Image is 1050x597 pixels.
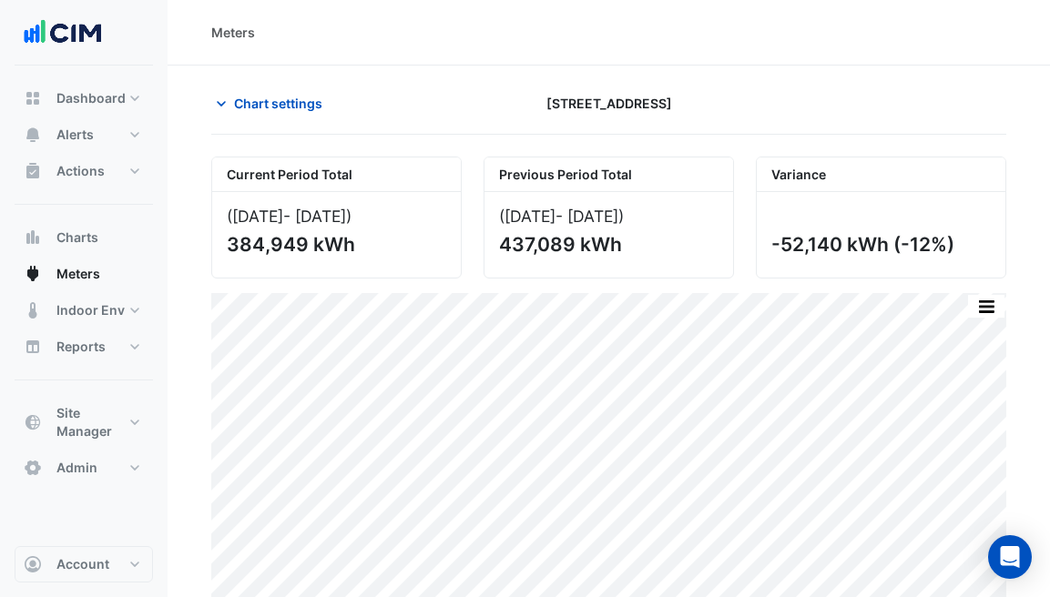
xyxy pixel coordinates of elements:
[56,228,98,247] span: Charts
[484,157,733,192] div: Previous Period Total
[15,450,153,486] button: Admin
[56,404,126,440] span: Site Manager
[22,15,104,51] img: Company Logo
[15,329,153,365] button: Reports
[56,459,97,477] span: Admin
[56,126,94,144] span: Alerts
[24,265,42,283] app-icon: Meters
[15,546,153,582] button: Account
[15,256,153,292] button: Meters
[24,301,42,319] app-icon: Indoor Env
[24,89,42,107] app-icon: Dashboard
[211,87,334,119] button: Chart settings
[15,395,153,450] button: Site Manager
[546,94,672,113] span: [STREET_ADDRESS]
[56,89,126,107] span: Dashboard
[968,295,1004,318] button: More Options
[56,265,100,283] span: Meters
[556,207,618,226] span: - [DATE]
[771,233,987,256] div: -52,140 kWh (-12%)
[15,116,153,153] button: Alerts
[24,338,42,356] app-icon: Reports
[212,157,461,192] div: Current Period Total
[15,219,153,256] button: Charts
[24,459,42,477] app-icon: Admin
[15,292,153,329] button: Indoor Env
[499,207,719,226] div: ([DATE] )
[757,157,1005,192] div: Variance
[15,153,153,189] button: Actions
[234,94,322,113] span: Chart settings
[499,233,715,256] div: 437,089 kWh
[24,162,42,180] app-icon: Actions
[211,23,255,42] div: Meters
[24,228,42,247] app-icon: Charts
[15,80,153,116] button: Dashboard
[988,535,1032,579] div: Open Intercom Messenger
[227,207,446,226] div: ([DATE] )
[56,301,125,319] span: Indoor Env
[56,555,109,573] span: Account
[56,162,105,180] span: Actions
[24,126,42,144] app-icon: Alerts
[24,413,42,431] app-icon: Site Manager
[227,233,443,256] div: 384,949 kWh
[283,207,346,226] span: - [DATE]
[56,338,106,356] span: Reports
